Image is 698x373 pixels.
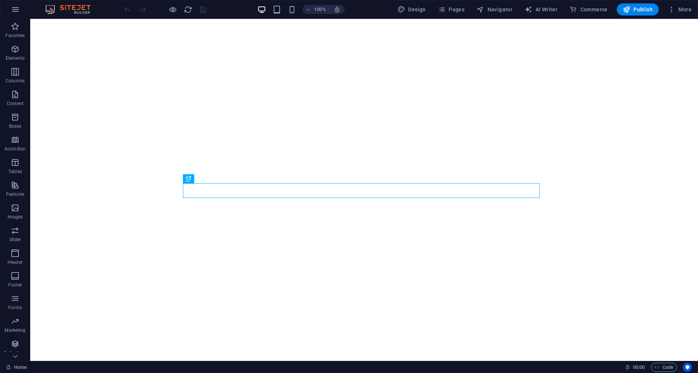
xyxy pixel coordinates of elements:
[522,3,560,15] button: AI Writer
[617,3,659,15] button: Publish
[570,6,608,13] span: Commerce
[474,3,515,15] button: Navigator
[5,33,25,39] p: Favorites
[6,363,27,372] a: Click to cancel selection. Double-click to open Pages
[625,363,645,372] h6: Session time
[43,5,100,14] img: Editor Logo
[9,237,21,243] p: Slider
[6,55,25,61] p: Elements
[438,6,464,13] span: Pages
[683,363,692,372] button: Usercentrics
[314,5,326,14] h6: 100%
[638,364,639,370] span: :
[6,78,25,84] p: Columns
[665,3,695,15] button: More
[8,169,22,175] p: Tables
[623,6,653,13] span: Publish
[395,3,429,15] div: Design (Ctrl+Alt+Y)
[655,363,673,372] span: Code
[633,363,645,372] span: 00 00
[8,214,23,220] p: Images
[395,3,429,15] button: Design
[5,146,26,152] p: Accordion
[8,259,23,265] p: Header
[435,3,467,15] button: Pages
[7,101,23,107] p: Content
[8,305,22,311] p: Forms
[6,191,24,197] p: Features
[668,6,692,13] span: More
[566,3,611,15] button: Commerce
[184,5,192,14] i: Reload page
[183,5,192,14] button: reload
[5,327,25,333] p: Marketing
[477,6,512,13] span: Navigator
[3,350,26,356] p: Collections
[8,282,22,288] p: Footer
[303,5,330,14] button: 100%
[9,123,22,129] p: Boxes
[525,6,557,13] span: AI Writer
[168,5,177,14] button: Click here to leave preview mode and continue editing
[651,363,677,372] button: Code
[334,6,340,13] i: On resize automatically adjust zoom level to fit chosen device.
[398,6,426,13] span: Design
